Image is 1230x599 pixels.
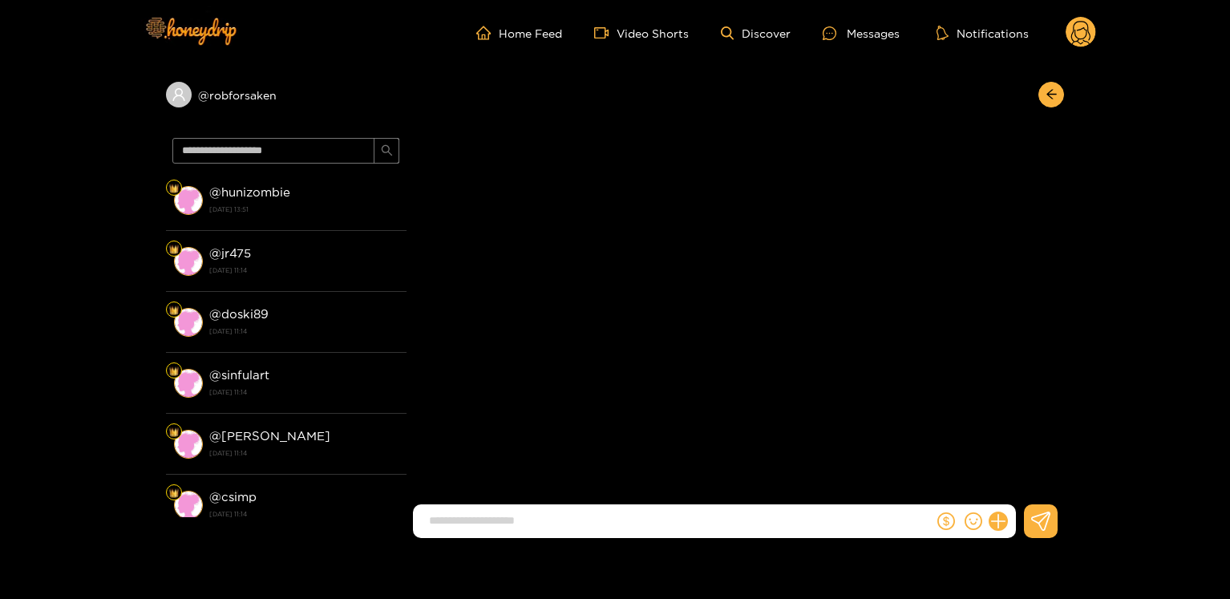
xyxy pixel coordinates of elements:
[174,369,203,398] img: conversation
[594,26,689,40] a: Video Shorts
[476,26,562,40] a: Home Feed
[209,185,290,199] strong: @ hunizombie
[209,490,257,504] strong: @ csimp
[209,202,399,217] strong: [DATE] 13:51
[374,138,399,164] button: search
[169,306,179,315] img: Fan Level
[169,366,179,376] img: Fan Level
[1038,82,1064,107] button: arrow-left
[721,26,791,40] a: Discover
[209,246,251,260] strong: @ jr475
[209,324,399,338] strong: [DATE] 11:14
[174,308,203,337] img: conversation
[965,512,982,530] span: smile
[172,87,186,102] span: user
[381,144,393,158] span: search
[594,26,617,40] span: video-camera
[166,82,407,107] div: @robforsaken
[209,507,399,521] strong: [DATE] 11:14
[209,368,269,382] strong: @ sinfulart
[823,24,900,42] div: Messages
[174,430,203,459] img: conversation
[209,263,399,277] strong: [DATE] 11:14
[169,245,179,254] img: Fan Level
[169,184,179,193] img: Fan Level
[174,247,203,276] img: conversation
[476,26,499,40] span: home
[937,512,955,530] span: dollar
[209,385,399,399] strong: [DATE] 11:14
[1046,88,1058,102] span: arrow-left
[209,446,399,460] strong: [DATE] 11:14
[934,509,958,533] button: dollar
[209,429,330,443] strong: @ [PERSON_NAME]
[174,186,203,215] img: conversation
[169,488,179,498] img: Fan Level
[174,491,203,520] img: conversation
[932,25,1034,41] button: Notifications
[169,427,179,437] img: Fan Level
[209,307,269,321] strong: @ doski89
